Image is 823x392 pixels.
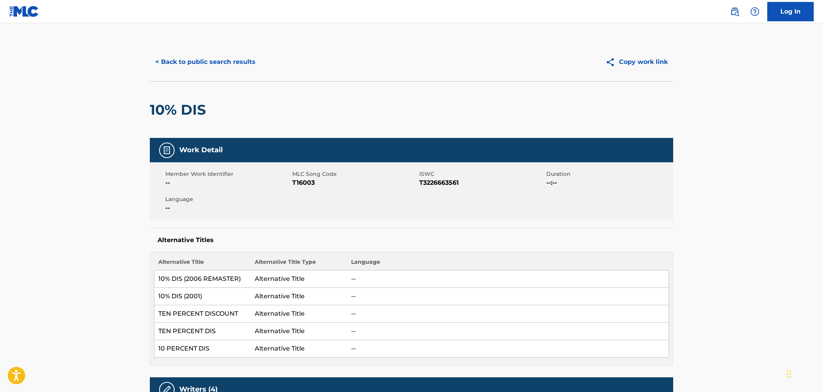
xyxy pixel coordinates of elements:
[251,288,347,305] td: Alternative Title
[165,178,290,187] span: --
[154,305,251,323] td: TEN PERCENT DISCOUNT
[292,178,417,187] span: T16003
[251,258,347,270] th: Alternative Title Type
[546,170,671,178] span: Duration
[546,178,671,187] span: --:--
[154,323,251,340] td: TEN PERCENT DIS
[154,288,251,305] td: 10% DIS (2001)
[162,146,171,155] img: Work Detail
[730,7,739,16] img: search
[750,7,760,16] img: help
[154,270,251,288] td: 10% DIS (2006 REMASTER)
[165,170,290,178] span: Member Work Identifier
[347,270,669,288] td: --
[747,4,763,19] div: Help
[767,2,814,21] a: Log In
[600,52,673,72] button: Copy work link
[787,363,791,386] div: Drag
[727,4,742,19] a: Public Search
[419,178,544,187] span: T3226663561
[251,340,347,358] td: Alternative Title
[251,323,347,340] td: Alternative Title
[347,305,669,323] td: --
[419,170,544,178] span: ISWC
[347,340,669,358] td: --
[179,146,223,155] h5: Work Detail
[347,258,669,270] th: Language
[605,57,619,67] img: Copy work link
[292,170,417,178] span: MLC Song Code
[150,101,210,119] h2: 10% DIS
[154,340,251,358] td: 10 PERCENT DIS
[347,323,669,340] td: --
[347,288,669,305] td: --
[154,258,251,270] th: Alternative Title
[9,6,39,17] img: MLC Logo
[165,195,290,203] span: Language
[165,203,290,213] span: --
[784,355,823,392] iframe: Chat Widget
[150,52,261,72] button: < Back to public search results
[251,305,347,323] td: Alternative Title
[158,236,665,244] h5: Alternative Titles
[801,263,823,326] iframe: Resource Center
[251,270,347,288] td: Alternative Title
